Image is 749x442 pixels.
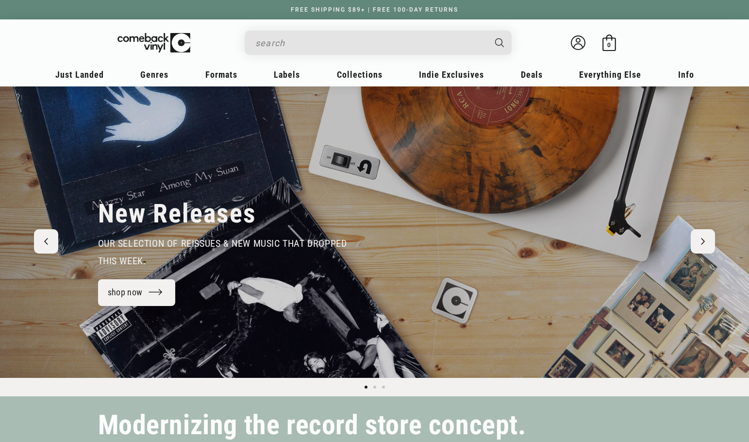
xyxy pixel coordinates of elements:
[98,414,526,437] h2: Modernizing the record store concept.
[245,31,512,55] div: Search
[55,69,104,80] span: Just Landed
[205,69,237,80] span: Formats
[607,41,611,49] span: 0
[98,238,347,267] span: our selection of reissues & new music that dropped this week.
[579,69,641,80] span: Everything Else
[362,383,370,391] button: Load slide 1 of 3
[98,198,256,230] h2: New Releases
[337,69,383,80] span: Collections
[98,279,176,306] a: shop now
[486,31,513,55] button: Search
[419,69,484,80] span: Indie Exclusives
[255,33,485,53] input: search
[281,6,468,13] a: FREE SHIPPING $89+ | FREE 100-DAY RETURNS
[370,383,379,391] button: Load slide 2 of 3
[678,69,694,80] span: Info
[379,383,388,391] button: Load slide 3 of 3
[274,69,300,80] span: Labels
[521,69,543,80] span: Deals
[140,69,168,80] span: Genres
[691,229,715,254] button: Next slide
[34,229,58,254] button: Previous slide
